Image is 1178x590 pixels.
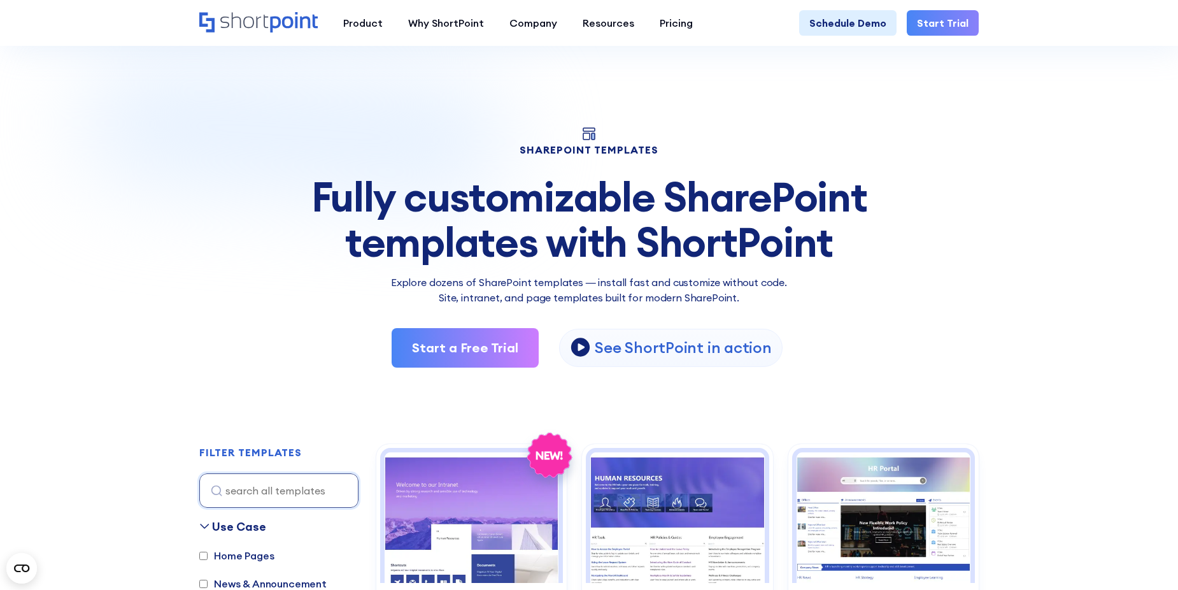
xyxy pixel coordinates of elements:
[212,518,266,535] div: Use Case
[395,10,497,36] a: Why ShortPoint
[199,552,208,560] input: Home Pages
[6,553,37,584] button: Open CMP widget
[199,12,318,34] a: Home
[595,338,771,357] p: See ShortPoint in action
[199,145,979,154] h1: SHAREPOINT TEMPLATES
[199,175,979,264] div: Fully customizable SharePoint templates with ShortPoint
[385,452,558,583] img: Enterprise 1 – SharePoint Homepage Template: Modern intranet homepage for news, documents, and ev...
[509,15,557,31] div: Company
[199,548,274,563] label: Home Pages
[559,329,782,367] a: open lightbox
[497,10,570,36] a: Company
[199,447,302,459] h2: FILTER TEMPLATES
[647,10,706,36] a: Pricing
[797,452,970,583] img: HR 2 - HR Intranet Portal: Central HR hub for search, announcements, events, learning.
[199,473,358,508] input: search all templates
[799,10,897,36] a: Schedule Demo
[583,15,634,31] div: Resources
[199,275,979,305] p: Explore dozens of SharePoint templates — install fast and customize without code. Site, intranet,...
[343,15,383,31] div: Product
[590,452,764,583] img: HR 1 – Human Resources Template: Centralize tools, policies, training, engagement, and news.
[392,328,539,368] a: Start a Free Trial
[408,15,484,31] div: Why ShortPoint
[1114,529,1178,590] iframe: Chat Widget
[330,10,395,36] a: Product
[907,10,979,36] a: Start Trial
[660,15,693,31] div: Pricing
[199,580,208,588] input: News & Announcement
[570,10,647,36] a: Resources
